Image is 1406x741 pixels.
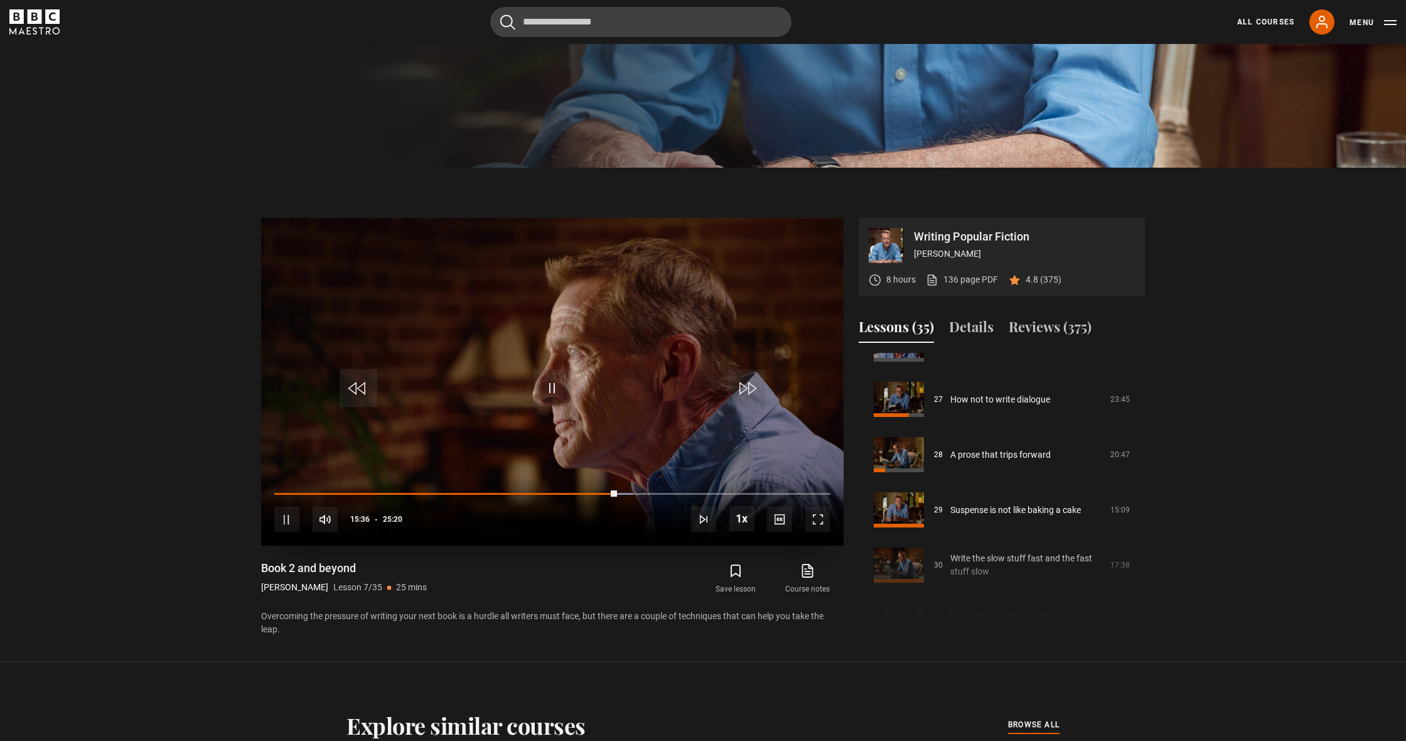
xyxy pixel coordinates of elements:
[350,508,370,531] span: 15:36
[261,561,427,576] h1: Book 2 and beyond
[700,561,771,597] button: Save lesson
[375,515,378,524] span: -
[313,507,338,532] button: Mute
[1026,273,1061,286] p: 4.8 (375)
[691,507,716,532] button: Next Lesson
[346,712,586,738] h2: Explore similar courses
[914,231,1135,242] p: Writing Popular Fiction
[1009,316,1092,343] button: Reviews (375)
[950,504,1081,517] a: Suspense is not like baking a cake
[9,9,60,35] svg: BBC Maestro
[926,273,998,286] a: 136 page PDF
[396,581,427,594] p: 25 mins
[772,561,844,597] a: Course notes
[261,218,844,546] video-js: Video Player
[729,506,754,531] button: Playback Rate
[274,493,830,495] div: Progress Bar
[383,508,402,531] span: 25:20
[950,448,1051,462] a: A prose that trips forward
[949,316,994,343] button: Details
[914,247,1135,261] p: [PERSON_NAME]
[1350,16,1397,29] button: Toggle navigation
[886,273,916,286] p: 8 hours
[261,610,844,636] p: Overcoming the pressure of writing your next book is a hurdle all writers must face, but there ar...
[500,14,515,30] button: Submit the search query
[1008,718,1060,732] a: browse all
[333,581,382,594] p: Lesson 7/35
[805,507,830,532] button: Fullscreen
[274,507,299,532] button: Pause
[767,507,792,532] button: Captions
[1008,718,1060,731] span: browse all
[490,7,792,37] input: Search
[1237,16,1294,28] a: All Courses
[950,393,1050,406] a: How not to write dialogue
[859,316,934,343] button: Lessons (35)
[261,581,328,594] p: [PERSON_NAME]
